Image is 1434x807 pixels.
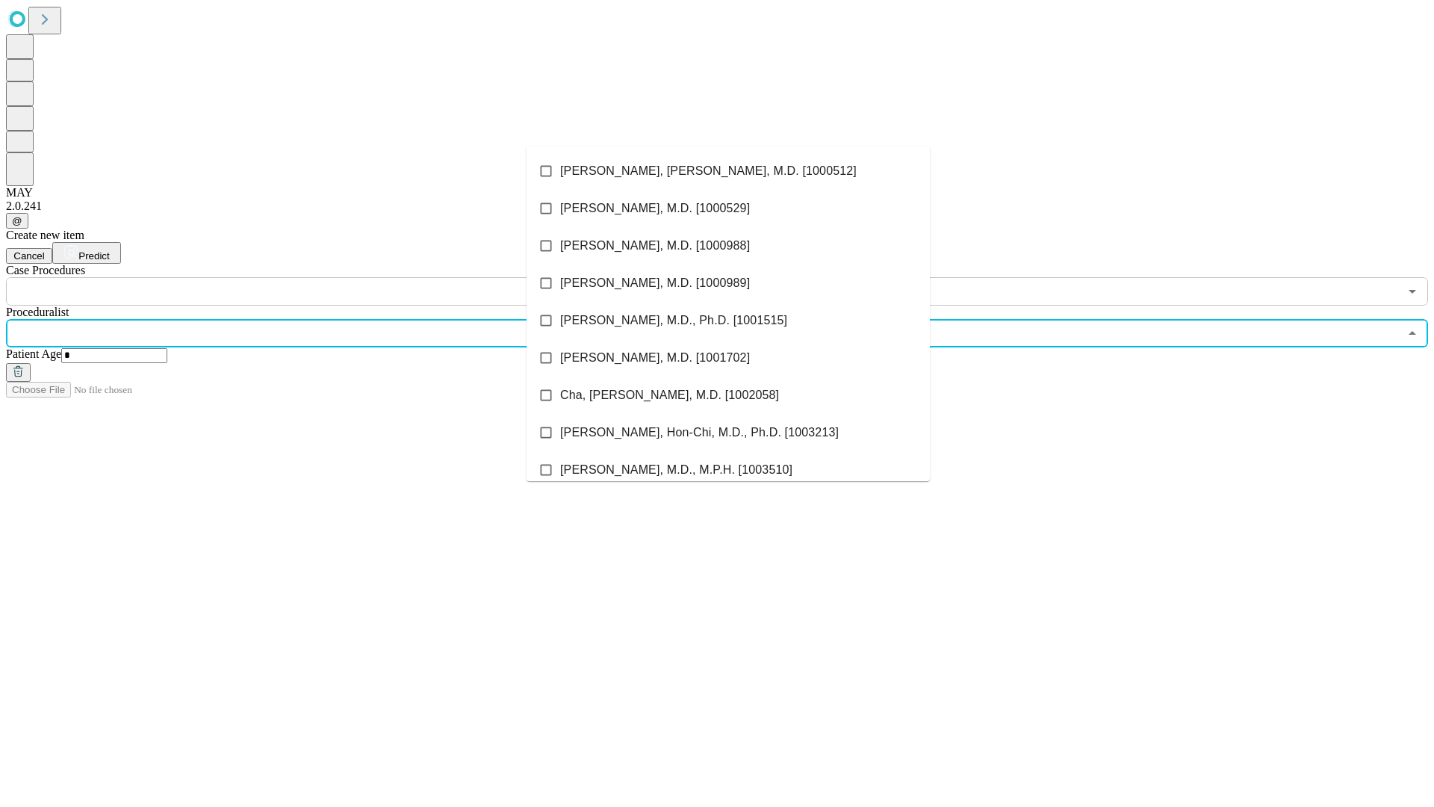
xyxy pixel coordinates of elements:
[560,312,787,330] span: [PERSON_NAME], M.D., Ph.D. [1001515]
[6,347,61,360] span: Patient Age
[6,306,69,318] span: Proceduralist
[6,229,84,241] span: Create new item
[6,248,52,264] button: Cancel
[560,237,750,255] span: [PERSON_NAME], M.D. [1000988]
[1402,323,1423,344] button: Close
[560,200,750,217] span: [PERSON_NAME], M.D. [1000529]
[6,186,1428,200] div: MAY
[13,250,45,262] span: Cancel
[560,274,750,292] span: [PERSON_NAME], M.D. [1000989]
[560,386,779,404] span: Cha, [PERSON_NAME], M.D. [1002058]
[6,213,28,229] button: @
[560,461,792,479] span: [PERSON_NAME], M.D., M.P.H. [1003510]
[52,242,121,264] button: Predict
[560,162,857,180] span: [PERSON_NAME], [PERSON_NAME], M.D. [1000512]
[6,264,85,276] span: Scheduled Procedure
[6,200,1428,213] div: 2.0.241
[1402,281,1423,302] button: Open
[12,215,22,226] span: @
[560,349,750,367] span: [PERSON_NAME], M.D. [1001702]
[78,250,109,262] span: Predict
[560,424,839,442] span: [PERSON_NAME], Hon-Chi, M.D., Ph.D. [1003213]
